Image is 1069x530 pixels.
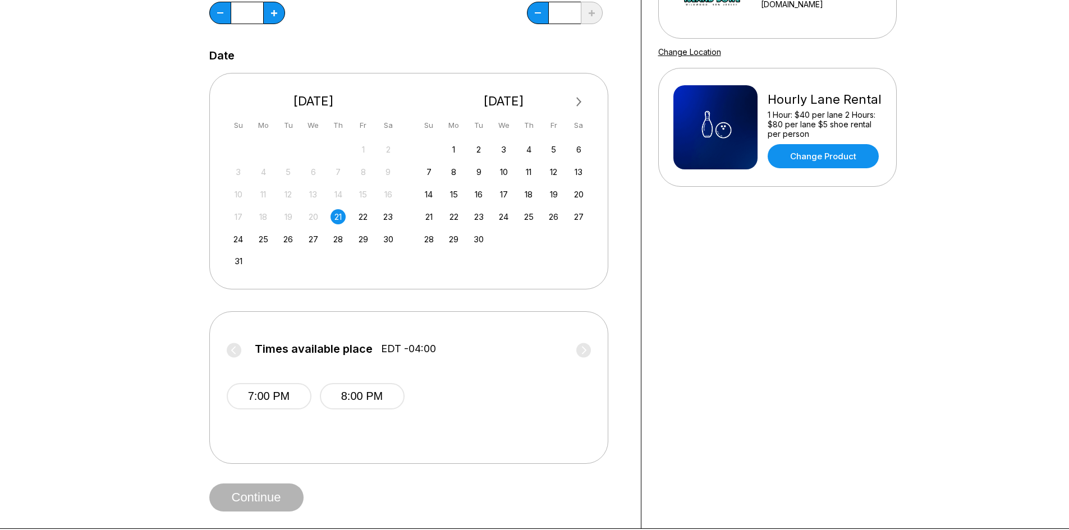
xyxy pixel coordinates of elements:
[471,209,487,224] div: Choose Tuesday, September 23rd, 2025
[231,232,246,247] div: Choose Sunday, August 24th, 2025
[446,164,461,179] div: Choose Monday, September 8th, 2025
[306,118,321,133] div: We
[331,209,346,224] div: Choose Thursday, August 21st, 2025
[446,118,461,133] div: Mo
[209,49,235,62] label: Date
[571,209,586,224] div: Choose Saturday, September 27th, 2025
[571,118,586,133] div: Sa
[380,142,396,157] div: Not available Saturday, August 2nd, 2025
[546,164,561,179] div: Choose Friday, September 12th, 2025
[230,141,398,269] div: month 2025-08
[570,93,588,111] button: Next Month
[306,164,321,179] div: Not available Wednesday, August 6th, 2025
[496,164,511,179] div: Choose Wednesday, September 10th, 2025
[380,187,396,202] div: Not available Saturday, August 16th, 2025
[417,94,591,109] div: [DATE]
[496,209,511,224] div: Choose Wednesday, September 24th, 2025
[471,118,487,133] div: Tu
[658,47,721,57] a: Change Location
[471,142,487,157] div: Choose Tuesday, September 2nd, 2025
[256,232,271,247] div: Choose Monday, August 25th, 2025
[331,232,346,247] div: Choose Thursday, August 28th, 2025
[356,164,371,179] div: Not available Friday, August 8th, 2025
[231,187,246,202] div: Not available Sunday, August 10th, 2025
[331,187,346,202] div: Not available Thursday, August 14th, 2025
[421,118,437,133] div: Su
[281,118,296,133] div: Tu
[471,164,487,179] div: Choose Tuesday, September 9th, 2025
[496,118,511,133] div: We
[281,164,296,179] div: Not available Tuesday, August 5th, 2025
[521,187,536,202] div: Choose Thursday, September 18th, 2025
[546,142,561,157] div: Choose Friday, September 5th, 2025
[571,164,586,179] div: Choose Saturday, September 13th, 2025
[306,232,321,247] div: Choose Wednesday, August 27th, 2025
[281,187,296,202] div: Not available Tuesday, August 12th, 2025
[446,187,461,202] div: Choose Monday, September 15th, 2025
[231,254,246,269] div: Choose Sunday, August 31st, 2025
[306,187,321,202] div: Not available Wednesday, August 13th, 2025
[421,232,437,247] div: Choose Sunday, September 28th, 2025
[471,187,487,202] div: Choose Tuesday, September 16th, 2025
[471,232,487,247] div: Choose Tuesday, September 30th, 2025
[521,164,536,179] div: Choose Thursday, September 11th, 2025
[381,343,436,355] span: EDT -04:00
[768,144,879,168] a: Change Product
[331,164,346,179] div: Not available Thursday, August 7th, 2025
[673,85,758,169] img: Hourly Lane Rental
[380,232,396,247] div: Choose Saturday, August 30th, 2025
[356,142,371,157] div: Not available Friday, August 1st, 2025
[768,92,882,107] div: Hourly Lane Rental
[521,142,536,157] div: Choose Thursday, September 4th, 2025
[571,142,586,157] div: Choose Saturday, September 6th, 2025
[421,209,437,224] div: Choose Sunday, September 21st, 2025
[231,164,246,179] div: Not available Sunday, August 3rd, 2025
[356,187,371,202] div: Not available Friday, August 15th, 2025
[281,232,296,247] div: Choose Tuesday, August 26th, 2025
[331,118,346,133] div: Th
[320,383,405,409] button: 8:00 PM
[356,209,371,224] div: Choose Friday, August 22nd, 2025
[496,142,511,157] div: Choose Wednesday, September 3rd, 2025
[281,209,296,224] div: Not available Tuesday, August 19th, 2025
[546,209,561,224] div: Choose Friday, September 26th, 2025
[496,187,511,202] div: Choose Wednesday, September 17th, 2025
[546,187,561,202] div: Choose Friday, September 19th, 2025
[256,164,271,179] div: Not available Monday, August 4th, 2025
[227,383,311,409] button: 7:00 PM
[521,209,536,224] div: Choose Thursday, September 25th, 2025
[768,110,882,139] div: 1 Hour: $40 per lane 2 Hours: $80 per lane $5 shoe rental per person
[380,209,396,224] div: Choose Saturday, August 23rd, 2025
[521,118,536,133] div: Th
[380,118,396,133] div: Sa
[256,209,271,224] div: Not available Monday, August 18th, 2025
[446,232,461,247] div: Choose Monday, September 29th, 2025
[421,187,437,202] div: Choose Sunday, September 14th, 2025
[356,118,371,133] div: Fr
[421,164,437,179] div: Choose Sunday, September 7th, 2025
[380,164,396,179] div: Not available Saturday, August 9th, 2025
[231,118,246,133] div: Su
[571,187,586,202] div: Choose Saturday, September 20th, 2025
[446,142,461,157] div: Choose Monday, September 1st, 2025
[420,141,588,247] div: month 2025-09
[446,209,461,224] div: Choose Monday, September 22nd, 2025
[306,209,321,224] div: Not available Wednesday, August 20th, 2025
[256,118,271,133] div: Mo
[227,94,401,109] div: [DATE]
[255,343,373,355] span: Times available place
[356,232,371,247] div: Choose Friday, August 29th, 2025
[546,118,561,133] div: Fr
[256,187,271,202] div: Not available Monday, August 11th, 2025
[231,209,246,224] div: Not available Sunday, August 17th, 2025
